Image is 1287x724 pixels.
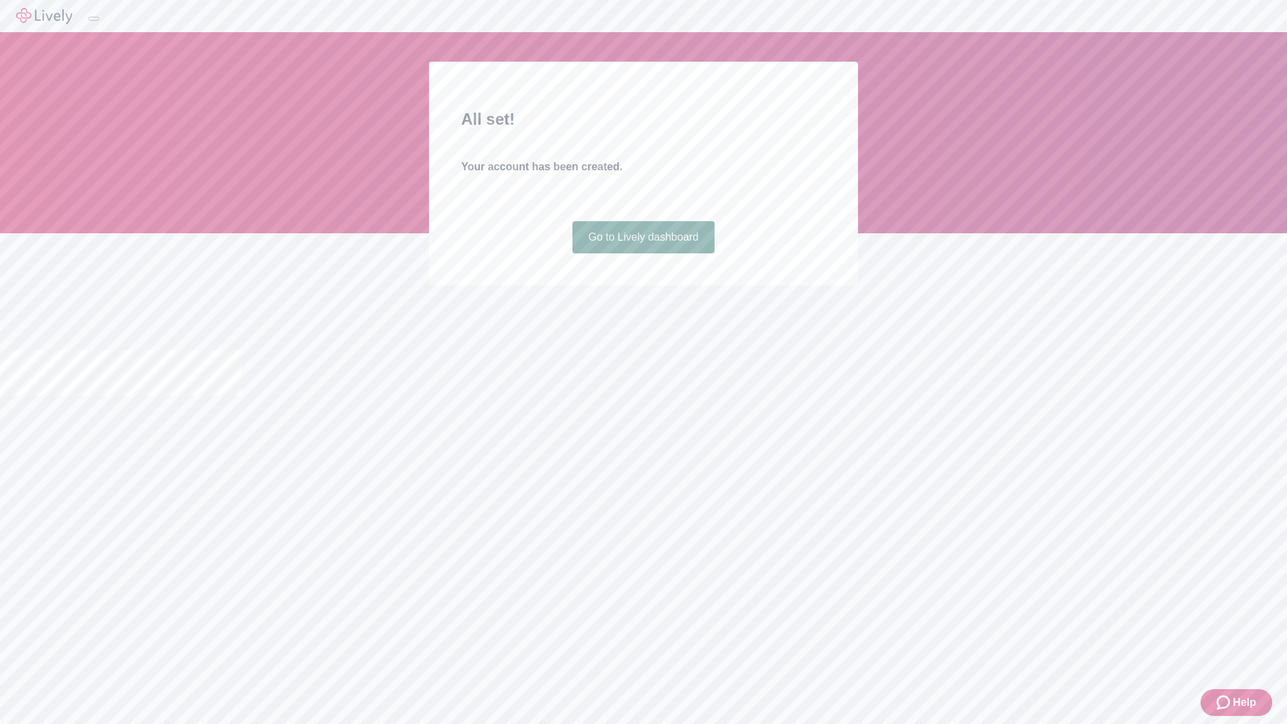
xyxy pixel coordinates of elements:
[1201,689,1272,716] button: Zendesk support iconHelp
[461,159,826,175] h4: Your account has been created.
[572,221,715,253] a: Go to Lively dashboard
[16,8,72,24] img: Lively
[1217,695,1233,711] svg: Zendesk support icon
[1233,695,1256,711] span: Help
[461,107,826,131] h2: All set!
[88,17,99,21] button: Log out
